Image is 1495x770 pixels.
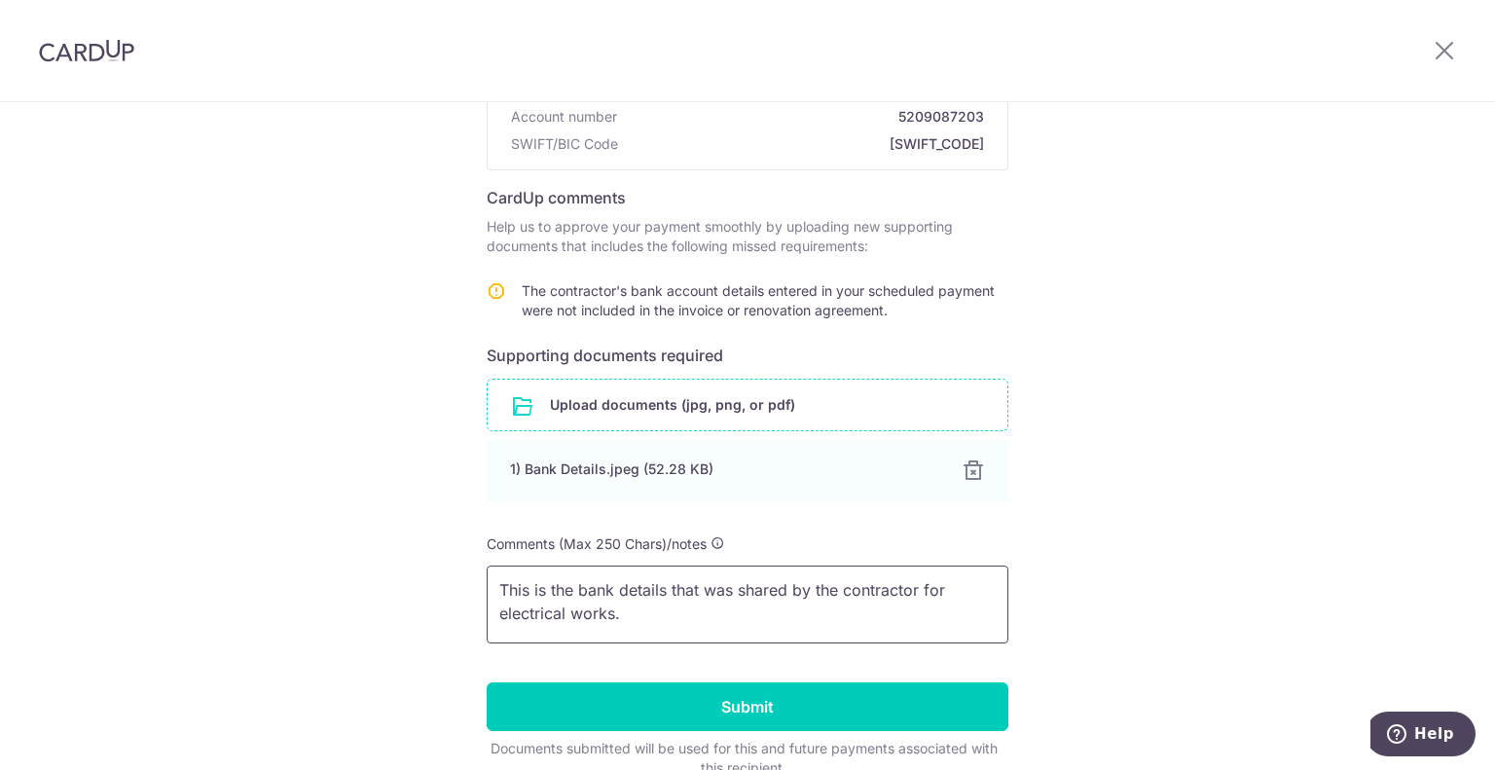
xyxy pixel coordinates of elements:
iframe: Opens a widget where you can find more information [1370,712,1476,760]
p: Help us to approve your payment smoothly by uploading new supporting documents that includes the ... [487,217,1008,256]
div: Upload documents (jpg, png, or pdf) [487,379,1008,431]
h6: CardUp comments [487,186,1008,209]
div: 1) Bank Details.jpeg (52.28 KB) [510,459,938,479]
span: SWIFT/BIC Code [511,134,618,154]
h6: Supporting documents required [487,344,1008,367]
span: [SWIFT_CODE] [626,134,984,154]
span: The contractor's bank account details entered in your scheduled payment were not included in the ... [522,282,995,318]
span: Comments (Max 250 Chars)/notes [487,535,707,552]
input: Submit [487,682,1008,731]
img: CardUp [39,39,134,62]
span: Account number [511,107,617,127]
span: 5209087203 [625,107,984,127]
